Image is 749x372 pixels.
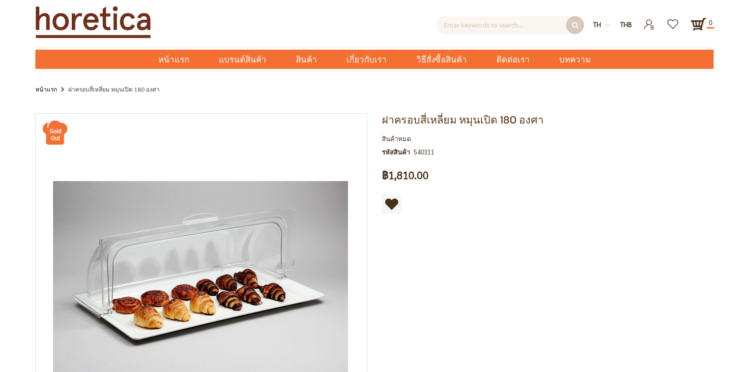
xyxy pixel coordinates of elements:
span: THB [620,20,632,29]
a: บทความ [545,50,605,69]
span: หน้าแรก [158,53,189,66]
span: เกี่ยวกับเรา [346,50,387,70]
strong: รหัสสินค้า [382,147,414,157]
span: ติดต่อเรา [496,50,530,70]
a: 0 [691,16,706,32]
a: ติดต่อเรา [482,50,545,69]
a: วิธีสั่งซื้อสินค้า [402,50,482,69]
span: 0 [707,17,714,29]
span: สินค้า [296,50,317,70]
a: แบรนด์สินค้า [204,50,281,69]
a: เกี่ยวกับเรา [332,50,402,69]
a: หน้าแรก [35,84,57,94]
img: Horetica.com [35,6,151,38]
img: dropdown-icon.svg [605,23,610,28]
li: ฝาครอบสี่เหลี่ยม หมุนเปิด 180 องศา [58,84,160,96]
span: แบรนด์สินค้า [219,50,266,70]
a: เพิ่มไปยังรายการโปรด [382,194,402,214]
div: สถานะของสินค้า [382,133,714,144]
a: รายการโปรด [662,16,686,25]
a: หน้าแรก [144,50,204,69]
a: เข้าสู่ระบบ [637,16,662,25]
span: th [593,20,601,29]
a: สินค้า [281,50,332,69]
span: บทความ [559,50,591,70]
span: สินค้าหมด [382,134,411,143]
span: ฝาครอบสี่เหลี่ยม หมุนเปิด 180 องศา [382,112,544,128]
div: 540311 [414,147,434,157]
img: ฝาครอบสี่เหลี่ยม หมุนเปิด 180 องศา [43,121,67,145]
span: ฿1,810.00 [382,170,429,181]
span: วิธีสั่งซื้อสินค้า [416,50,467,70]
